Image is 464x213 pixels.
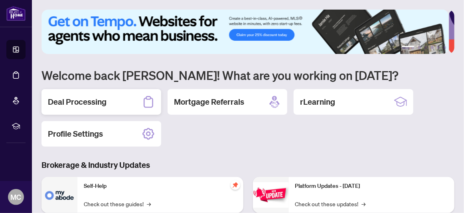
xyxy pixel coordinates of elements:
[300,96,335,107] h2: rLearning
[231,180,240,190] span: pushpin
[437,46,440,49] button: 5
[41,177,77,213] img: Self-Help
[430,46,434,49] button: 4
[84,182,237,191] p: Self-Help
[11,191,22,203] span: MC
[84,199,151,208] a: Check out these guides!→
[147,199,151,208] span: →
[295,182,448,191] p: Platform Updates - [DATE]
[253,182,289,207] img: Platform Updates - June 23, 2025
[41,10,449,54] img: Slide 0
[424,46,427,49] button: 3
[362,199,366,208] span: →
[295,199,366,208] a: Check out these updates!→
[6,6,26,21] img: logo
[48,96,107,107] h2: Deal Processing
[41,159,454,171] h3: Brokerage & Industry Updates
[402,46,415,49] button: 1
[436,185,460,209] button: Open asap
[41,68,454,83] h1: Welcome back [PERSON_NAME]! What are you working on [DATE]?
[443,46,446,49] button: 6
[174,96,244,107] h2: Mortgage Referrals
[418,46,421,49] button: 2
[48,128,103,139] h2: Profile Settings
